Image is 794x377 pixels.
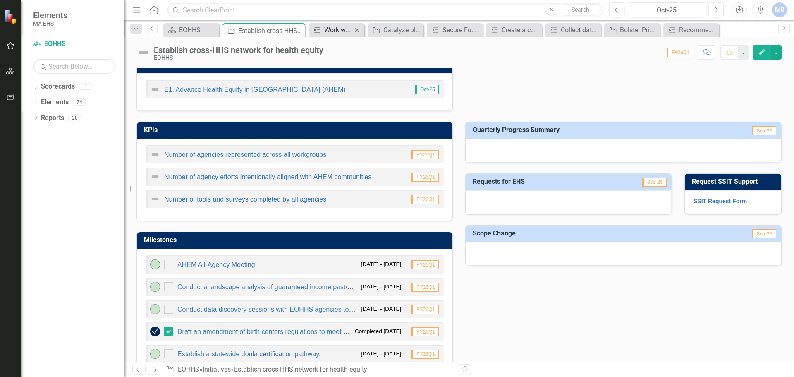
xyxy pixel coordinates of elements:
span: FY26Q1 [667,48,693,57]
a: Draft an amendment of birth centers regulations to meet national standards. [177,328,399,335]
span: Elements [33,10,67,20]
span: FY26Q1 [411,173,439,182]
a: Conduct a landscape analysis of guaranteed income past/present pilots and other existing/emerging... [177,283,542,291]
img: On-track [150,304,160,314]
input: Search ClearPoint... [167,3,603,17]
div: 1 [79,83,92,90]
a: Bolster Primary Care Physician workforce [606,25,658,35]
a: Scorecards [41,82,75,91]
h3: Milestones [144,236,448,244]
span: FY26Q1 [411,150,439,159]
a: EOHHS [33,39,116,49]
a: Elements [41,98,69,107]
a: Number of agency efforts intentionally aligned with AHEM communities [164,173,371,180]
a: Number of tools and surveys completed by all agencies [164,196,326,203]
h3: KPIs [144,126,448,134]
span: FY26Q1 [411,350,439,359]
button: Oct-25 [627,2,706,17]
img: Not Defined [150,149,160,159]
div: Bolster Primary Care Physician workforce [620,25,658,35]
div: EOHHS [154,55,323,61]
span: Sep-25 [752,126,776,135]
div: Create a community relationship database cataloguing EOHHS agencies' relationships in all 30 AHEM... [502,25,540,35]
span: FY26Q1 [411,305,439,314]
div: Establish cross-HHS network for health equity [238,26,303,36]
a: EOHHS [165,25,217,35]
div: 74 [73,99,86,106]
div: Secure Funding in AHEM Communities [442,25,481,35]
img: ClearPoint Strategy [4,9,19,24]
h3: Request SSIT Support [692,178,777,185]
small: MA EHS [33,20,67,27]
div: Oct-25 [630,5,703,15]
a: Initiatives [203,365,231,373]
span: Sep-25 [752,229,776,238]
div: Establish cross-HHS network for health equity [154,46,323,55]
a: Conduct data discovery sessions with EOHHS agencies to identify technical challenges to advancing... [177,306,551,313]
small: [DATE] - [DATE] [361,350,402,358]
small: [DATE] - [DATE] [361,283,402,291]
img: Complete [150,327,160,336]
span: Oct-25 [415,85,439,94]
span: FY26Q1 [411,283,439,292]
img: On-track [150,259,160,269]
a: Secure Funding in AHEM Communities [429,25,481,35]
a: E1. Advance Health Equity in [GEOGRAPHIC_DATA] (AHEM) [164,86,346,93]
a: Collect data on AHEM communities by working with local health experts [547,25,599,35]
small: [DATE] - [DATE] [361,305,402,313]
a: Recommendations related to and standardized data collections and reporting due by [DATE]. [665,25,717,35]
div: Work with EOHHS agencies to create a community relationship database cataloguing the agencies’ re... [324,25,352,35]
img: Not Defined [150,84,160,94]
div: EOHHS [179,25,217,35]
div: Catalyze place-based health equity strategy [383,25,421,35]
div: » » [166,365,453,375]
h3: Objectives [144,61,448,69]
h3: Requests for EHS [473,178,604,185]
a: Reports [41,113,64,123]
button: MB [772,2,787,17]
a: Create a community relationship database cataloguing EOHHS agencies' relationships in all 30 AHEM... [488,25,540,35]
h3: Scope Change [473,230,665,237]
a: SSIT Request Form [694,198,747,204]
div: Establish cross-HHS network for health equity [234,365,367,373]
small: [DATE] - [DATE] [361,260,402,268]
a: Work with EOHHS agencies to create a community relationship database cataloguing the agencies’ re... [311,25,352,35]
span: FY26Q1 [411,327,439,336]
a: AHEM All-Agency Meeting [177,261,255,268]
span: Search [572,6,589,13]
h3: Quarterly Progress Summary [473,126,708,134]
a: Establish a statewide doula certification pathway. [177,351,321,358]
span: FY26Q1 [411,260,439,269]
img: On-track [150,282,160,292]
img: On-track [150,349,160,359]
button: Search [560,4,601,16]
img: Not Defined [136,46,150,59]
small: Completed [DATE] [355,327,401,335]
div: Collect data on AHEM communities by working with local health experts [561,25,599,35]
img: Not Defined [150,194,160,204]
div: 20 [68,114,81,121]
span: Sep-25 [642,178,667,187]
a: EOHHS [178,365,199,373]
div: Recommendations related to and standardized data collections and reporting due by [DATE]. [679,25,717,35]
span: FY26Q1 [411,195,439,204]
input: Search Below... [33,59,116,74]
a: Number of agencies represented across all workgroups [164,151,326,158]
a: Catalyze place-based health equity strategy [370,25,421,35]
img: Not Defined [150,172,160,182]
